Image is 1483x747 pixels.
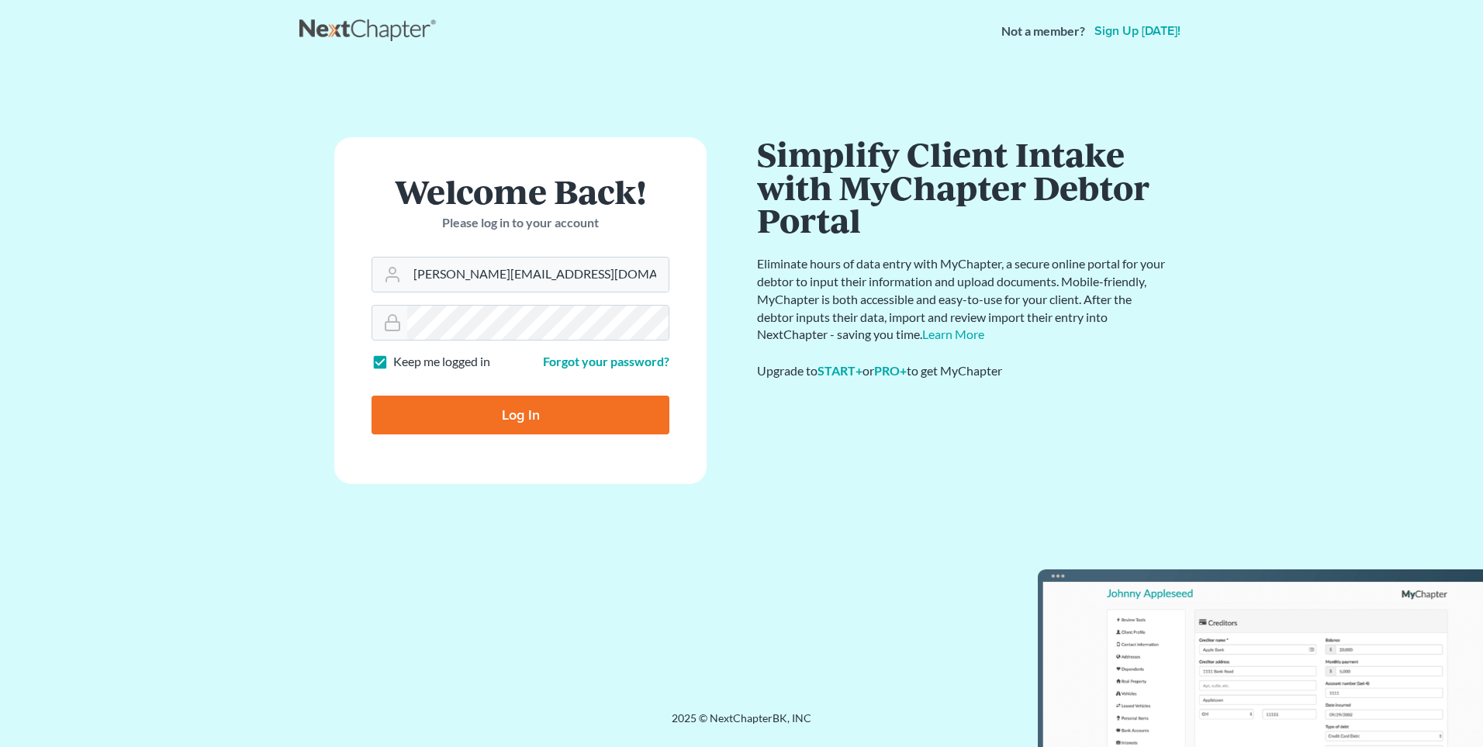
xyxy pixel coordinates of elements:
[1091,25,1184,37] a: Sign up [DATE]!
[874,363,907,378] a: PRO+
[299,711,1184,738] div: 2025 © NextChapterBK, INC
[757,137,1168,237] h1: Simplify Client Intake with MyChapter Debtor Portal
[1001,22,1085,40] strong: Not a member?
[372,396,669,434] input: Log In
[818,363,862,378] a: START+
[543,354,669,368] a: Forgot your password?
[922,327,984,341] a: Learn More
[757,362,1168,380] div: Upgrade to or to get MyChapter
[757,255,1168,344] p: Eliminate hours of data entry with MyChapter, a secure online portal for your debtor to input the...
[372,175,669,208] h1: Welcome Back!
[407,258,669,292] input: Email Address
[393,353,490,371] label: Keep me logged in
[372,214,669,232] p: Please log in to your account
